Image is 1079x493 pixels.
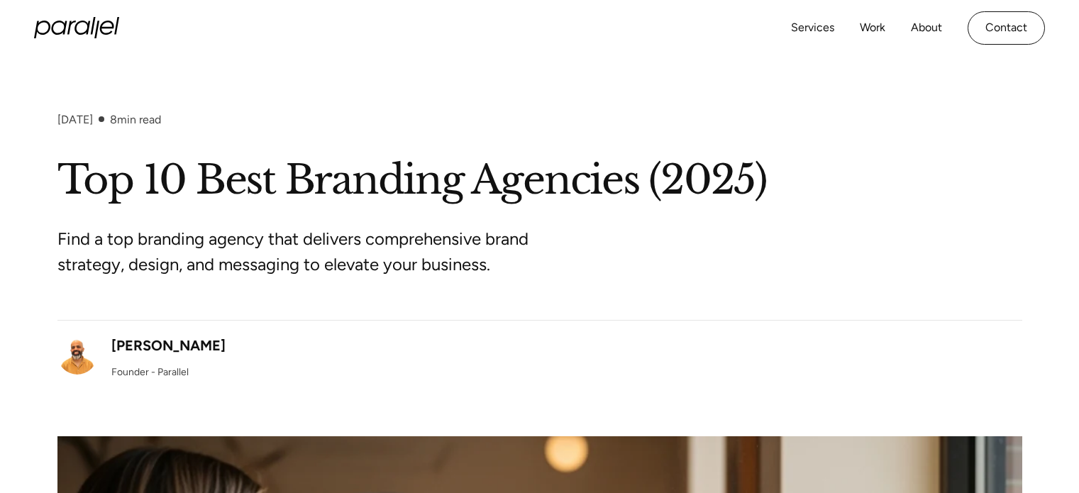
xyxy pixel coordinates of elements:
p: Find a top branding agency that delivers comprehensive brand strategy, design, and messaging to e... [57,226,590,277]
div: [PERSON_NAME] [111,335,226,356]
div: Founder - Parallel [111,365,189,380]
div: [DATE] [57,113,93,126]
img: Robin Dhanwani [57,335,97,375]
a: home [34,17,119,38]
a: Contact [968,11,1045,45]
span: 8 [110,113,117,126]
a: Services [791,18,834,38]
div: min read [110,113,161,126]
h1: Top 10 Best Branding Agencies (2025) [57,155,1022,206]
a: About [911,18,942,38]
a: [PERSON_NAME]Founder - Parallel [57,335,226,380]
a: Work [860,18,885,38]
